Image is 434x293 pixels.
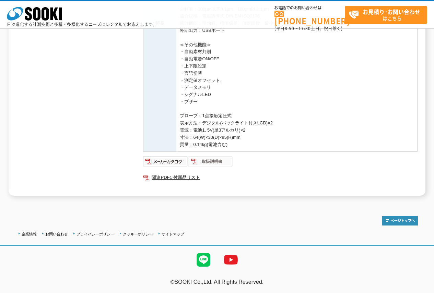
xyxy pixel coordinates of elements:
p: 日々進化する計測技術と多種・多様化するニーズにレンタルでお応えします。 [7,22,157,26]
span: はこちら [349,6,427,23]
a: 企業情報 [22,232,37,236]
a: プライバシーポリシー [77,232,114,236]
span: お電話でのお問い合わせは [274,6,345,10]
a: お問い合わせ [45,232,68,236]
span: (平日 ～ 土日、祝日除く) [274,25,342,32]
a: メーカーカタログ [143,161,188,166]
a: クッキーポリシー [123,232,153,236]
a: [PHONE_NUMBER] [274,11,345,25]
a: お見積り･お問い合わせはこちら [345,6,427,24]
img: トップページへ [382,216,418,225]
img: LINE [190,246,217,273]
img: メーカーカタログ [143,156,188,167]
a: 関連PDF1 付属品リスト [143,173,418,182]
img: 取扱説明書 [188,156,233,167]
a: サイトマップ [162,232,184,236]
a: 取扱説明書 [188,161,233,166]
span: 17:30 [298,25,311,32]
span: 8:50 [285,25,294,32]
a: テストMail [408,286,434,292]
img: YouTube [217,246,245,273]
strong: お見積り･お問い合わせ [363,8,420,16]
